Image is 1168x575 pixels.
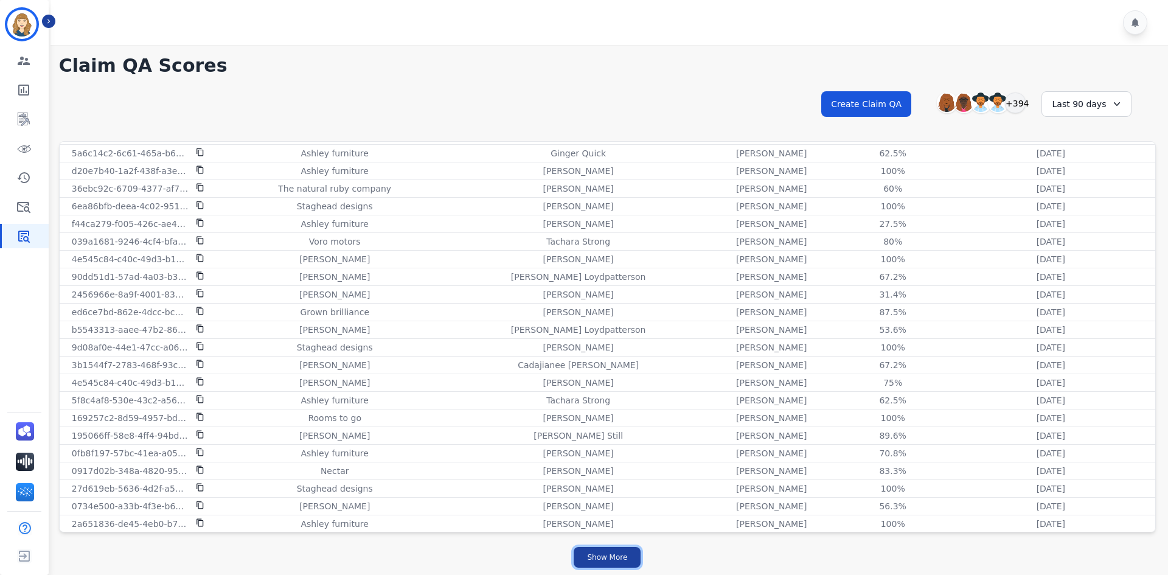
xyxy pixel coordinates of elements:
[321,465,349,477] p: Nectar
[278,183,391,195] p: The natural ruby company
[518,359,639,371] p: Cadajianee [PERSON_NAME]
[299,253,370,265] p: [PERSON_NAME]
[543,518,613,530] p: [PERSON_NAME]
[543,306,613,318] p: [PERSON_NAME]
[736,218,807,230] p: [PERSON_NAME]
[72,253,189,265] p: 4e545c84-c40c-49d3-b18d-55dab069ba1a
[866,430,920,442] div: 89.6%
[72,235,189,248] p: 039a1681-9246-4cf4-bfa7-b2ea11163d1e
[1037,271,1065,283] p: [DATE]
[1037,306,1065,318] p: [DATE]
[1037,253,1065,265] p: [DATE]
[72,218,189,230] p: f44ca279-f005-426c-ae43-5c32e9f30074
[1037,483,1065,495] p: [DATE]
[299,271,370,283] p: [PERSON_NAME]
[736,200,807,212] p: [PERSON_NAME]
[1037,430,1065,442] p: [DATE]
[543,377,613,389] p: [PERSON_NAME]
[543,483,613,495] p: [PERSON_NAME]
[736,377,807,389] p: [PERSON_NAME]
[1037,412,1065,424] p: [DATE]
[72,200,189,212] p: 6ea86bfb-deea-4c02-9513-6e61f444cba5
[866,147,920,159] div: 62.5%
[72,306,189,318] p: ed6ce7bd-862e-4dcc-bc98-6ff10c7720e8
[299,377,370,389] p: [PERSON_NAME]
[1037,394,1065,406] p: [DATE]
[72,430,189,442] p: 195066ff-58e8-4ff4-94bd-53207f64851b
[297,341,373,354] p: Staghead designs
[299,288,370,301] p: [PERSON_NAME]
[543,183,613,195] p: [PERSON_NAME]
[72,447,189,459] p: 0fb8f197-57bc-41ea-a058-2667fd194bed
[866,324,920,336] div: 53.6%
[1037,447,1065,459] p: [DATE]
[866,253,920,265] div: 100%
[543,165,613,177] p: [PERSON_NAME]
[72,147,189,159] p: 5a6c14c2-6c61-465a-b643-5acfa4ddfee6
[546,235,610,248] p: Tachara Strong
[543,200,613,212] p: [PERSON_NAME]
[301,518,368,530] p: Ashley furniture
[866,341,920,354] div: 100%
[72,500,189,512] p: 0734e500-a33b-4f3e-b69d-fb3a824fe3ff
[1037,165,1065,177] p: [DATE]
[543,465,613,477] p: [PERSON_NAME]
[866,518,920,530] div: 100%
[1037,183,1065,195] p: [DATE]
[72,394,189,406] p: 5f8c4af8-530e-43c2-a566-d1ec848c295f
[299,430,370,442] p: [PERSON_NAME]
[543,288,613,301] p: [PERSON_NAME]
[72,324,189,336] p: b5543313-aaee-47b2-86c8-f0afb7cc5bdb
[301,218,368,230] p: Ashley furniture
[297,483,373,495] p: Staghead designs
[574,547,641,568] button: Show More
[72,288,189,301] p: 2456966e-8a9f-4001-8381-96b1e9cc5327
[736,359,807,371] p: [PERSON_NAME]
[736,288,807,301] p: [PERSON_NAME]
[736,165,807,177] p: [PERSON_NAME]
[866,500,920,512] div: 56.3%
[72,183,189,195] p: 36ebc92c-6709-4377-af7c-a92b34528929
[7,10,36,39] img: Bordered avatar
[736,412,807,424] p: [PERSON_NAME]
[1037,147,1065,159] p: [DATE]
[736,518,807,530] p: [PERSON_NAME]
[1037,288,1065,301] p: [DATE]
[736,341,807,354] p: [PERSON_NAME]
[736,253,807,265] p: [PERSON_NAME]
[1037,235,1065,248] p: [DATE]
[543,447,613,459] p: [PERSON_NAME]
[866,359,920,371] div: 67.2%
[299,500,370,512] p: [PERSON_NAME]
[1037,465,1065,477] p: [DATE]
[1037,341,1065,354] p: [DATE]
[543,218,613,230] p: [PERSON_NAME]
[736,465,807,477] p: [PERSON_NAME]
[299,324,370,336] p: [PERSON_NAME]
[736,447,807,459] p: [PERSON_NAME]
[543,341,613,354] p: [PERSON_NAME]
[821,91,911,117] button: Create Claim QA
[72,377,189,389] p: 4e545c84-c40c-49d3-b18d-55dab069ba1a
[866,165,920,177] div: 100%
[736,235,807,248] p: [PERSON_NAME]
[866,394,920,406] div: 62.5%
[1037,359,1065,371] p: [DATE]
[866,447,920,459] div: 70.8%
[866,465,920,477] div: 83.3%
[866,288,920,301] div: 31.4%
[866,377,920,389] div: 75%
[866,412,920,424] div: 100%
[1037,218,1065,230] p: [DATE]
[736,271,807,283] p: [PERSON_NAME]
[1037,518,1065,530] p: [DATE]
[72,518,189,530] p: 2a651836-de45-4eb0-b723-fbd27d353fee
[297,200,373,212] p: Staghead designs
[511,271,646,283] p: [PERSON_NAME] Loydpatterson
[866,483,920,495] div: 100%
[736,147,807,159] p: [PERSON_NAME]
[72,341,189,354] p: 9d08af0e-44e1-47cc-a069-5c94a29e38f0
[1037,200,1065,212] p: [DATE]
[546,394,610,406] p: Tachara Strong
[736,483,807,495] p: [PERSON_NAME]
